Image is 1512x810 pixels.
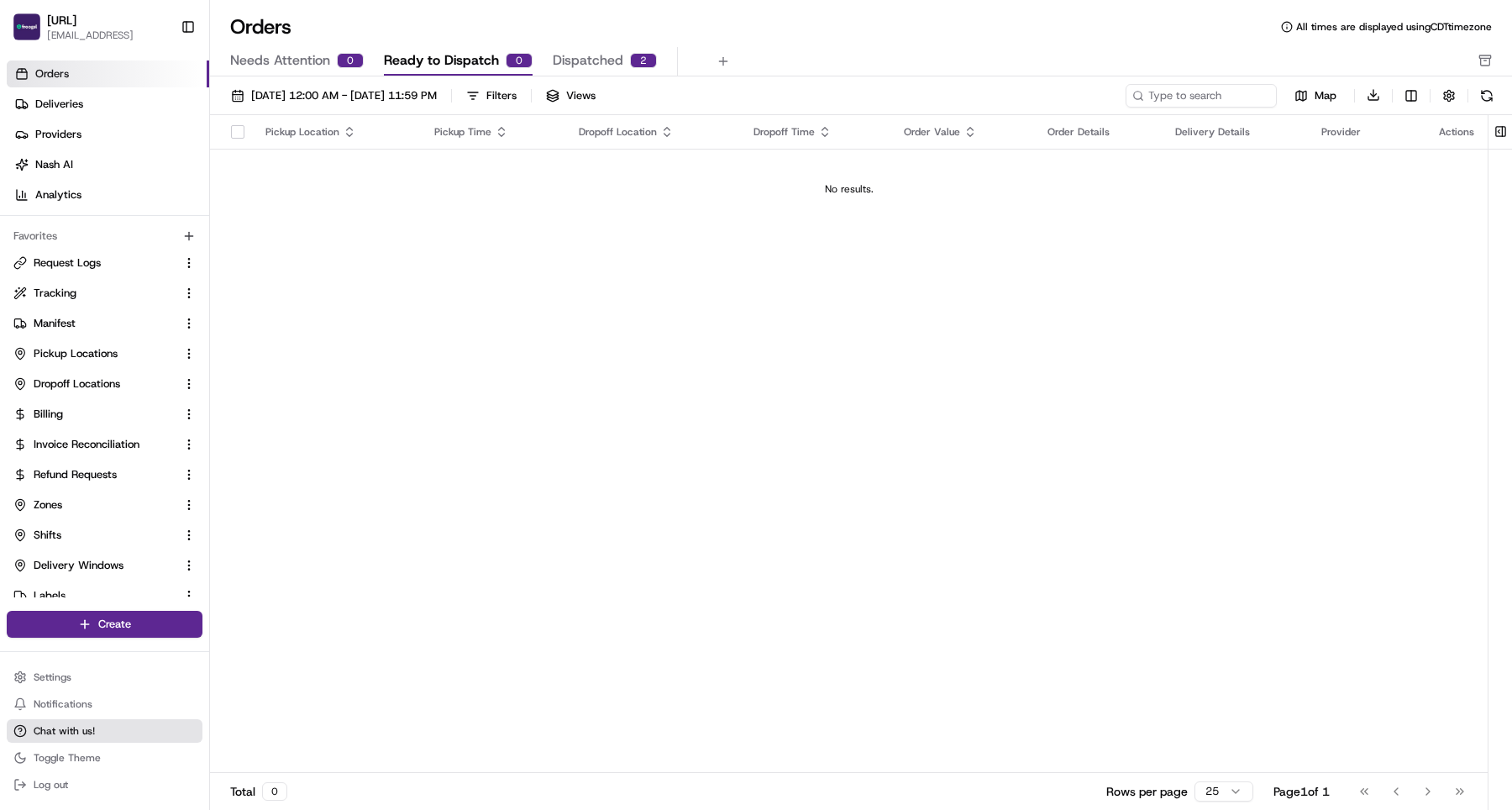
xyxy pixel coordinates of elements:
span: Needs Attention [230,50,330,71]
div: We're available if you need us! [57,177,213,191]
span: Chat with us! [34,724,95,738]
span: Shifts [34,528,61,543]
span: Manifest [34,316,76,331]
span: Orders [35,66,69,82]
div: Delivery Details [1175,125,1294,139]
button: Chat with us! [7,719,202,743]
a: Analytics [7,181,209,208]
span: All times are displayed using CDT timezone [1296,20,1492,34]
button: [EMAIL_ADDRESS] [47,29,134,42]
span: Tracking [34,286,76,301]
a: Tracking [13,286,176,301]
button: [DATE] 12:00 AM - [DATE] 11:59 PM [223,84,444,108]
span: Providers [35,127,81,142]
div: 0 [262,782,287,801]
div: 💻 [142,245,155,259]
p: Rows per page [1106,783,1188,800]
span: Nash AI [35,157,73,172]
div: Actions [1439,125,1474,139]
img: Nash [17,17,50,50]
button: Filters [459,84,524,108]
a: Providers [7,121,209,148]
div: 📗 [17,245,30,259]
span: Notifications [34,697,92,711]
span: Invoice Reconciliation [34,437,139,452]
button: Invoice Reconciliation [7,431,202,458]
a: Request Logs [13,255,176,271]
div: Page 1 of 1 [1273,783,1330,800]
button: Refresh [1475,84,1499,108]
div: Order Details [1047,125,1148,139]
div: Favorites [7,223,202,250]
button: Tracking [7,280,202,307]
a: Orders [7,60,209,87]
a: Powered byPylon [118,284,203,297]
a: Refund Requests [13,467,176,482]
button: [URL] [47,12,76,29]
button: Shifts [7,522,202,549]
a: Nash AI [7,151,209,178]
a: Deliveries [7,91,209,118]
a: Invoice Reconciliation [13,437,176,452]
button: Log out [7,773,202,797]
button: Request Logs [7,250,202,276]
span: Labels [34,588,66,603]
span: Analytics [35,187,81,202]
a: Labels [13,588,176,603]
a: Delivery Windows [13,558,176,573]
div: No results. [217,182,1481,196]
span: Pylon [167,285,203,297]
a: 📗Knowledge Base [10,237,135,267]
span: Log out [34,778,68,792]
span: Delivery Windows [34,558,123,573]
span: Create [98,617,131,632]
div: Provider [1321,125,1412,139]
a: 💻API Documentation [135,237,276,267]
button: Delivery Windows [7,552,202,579]
button: Dropoff Locations [7,371,202,397]
div: Filters [486,88,517,103]
div: Pickup Time [434,125,552,139]
div: Total [230,782,287,801]
input: Type to search [1126,84,1277,108]
div: 0 [506,53,533,68]
button: Notifications [7,692,202,716]
span: Pickup Locations [34,346,118,361]
span: Request Logs [34,255,101,271]
div: Order Value [904,125,1021,139]
a: Pickup Locations [13,346,176,361]
a: Shifts [13,528,176,543]
a: Zones [13,497,176,513]
button: Create [7,611,202,638]
div: Dropoff Time [753,125,877,139]
a: Billing [13,407,176,422]
img: Froogal.ai [13,13,40,40]
span: Toggle Theme [34,751,101,765]
span: Settings [34,671,71,684]
button: Start new chat [286,166,306,186]
span: Knowledge Base [34,244,129,260]
button: Refund Requests [7,461,202,488]
button: Map [1284,86,1347,106]
span: API Documentation [159,244,270,260]
span: Deliveries [35,97,83,112]
button: Toggle Theme [7,746,202,770]
button: Views [538,84,603,108]
p: Welcome 👋 [17,67,306,94]
button: Froogal.ai[URL][EMAIL_ADDRESS] [7,7,174,47]
div: 0 [337,53,364,68]
a: Manifest [13,316,176,331]
div: Dropoff Location [579,125,727,139]
span: Zones [34,497,62,513]
img: 1736555255976-a54dd68f-1ca7-489b-9aae-adbdc363a1c4 [17,160,47,191]
span: Views [566,88,596,103]
button: Manifest [7,310,202,337]
a: Dropoff Locations [13,376,176,392]
span: Billing [34,407,63,422]
div: 2 [630,53,657,68]
input: Clear [44,108,277,126]
span: Map [1315,88,1336,103]
h1: Orders [230,13,291,40]
span: Dropoff Locations [34,376,120,392]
